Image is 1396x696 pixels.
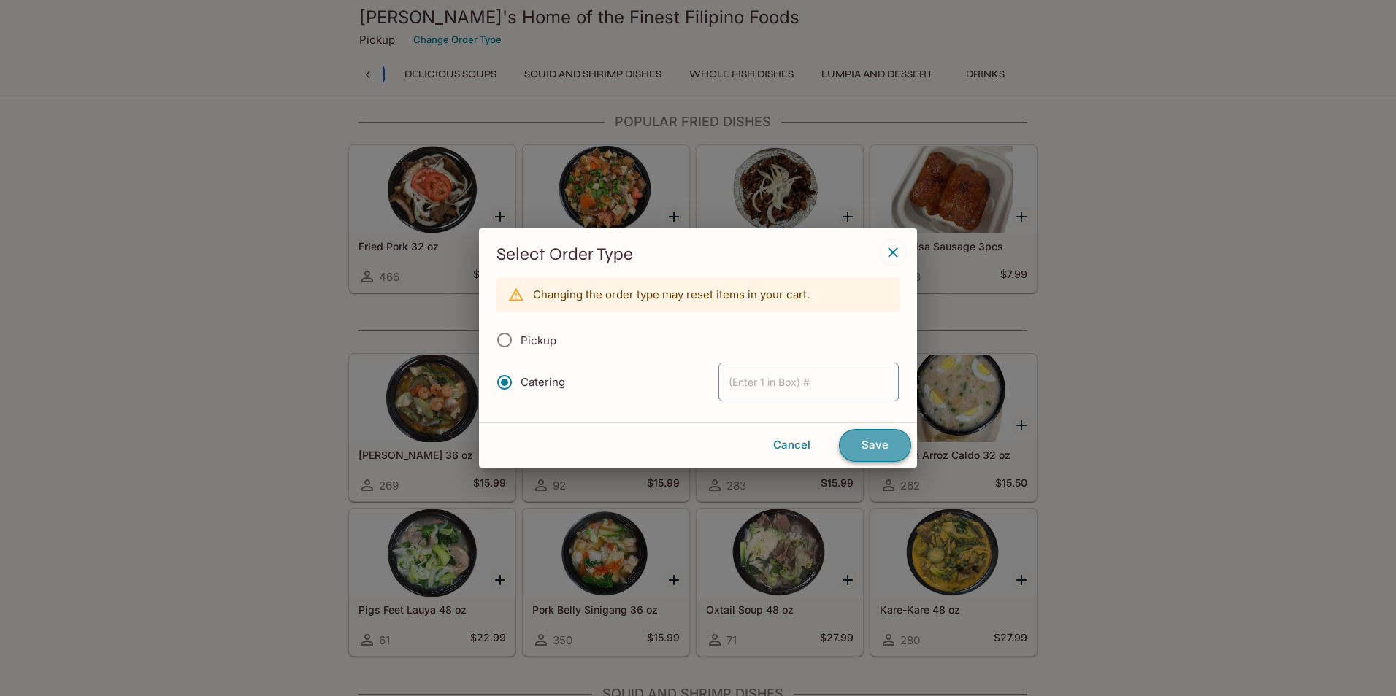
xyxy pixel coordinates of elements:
[521,333,556,347] span: Pickup
[839,429,911,461] button: Save
[718,363,899,401] input: (Enter 1 in Box) #
[496,243,900,266] h3: Select Order Type
[751,430,833,460] button: Cancel
[533,287,810,301] p: Changing the order type may reset items in your cart.
[521,375,565,389] span: Catering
